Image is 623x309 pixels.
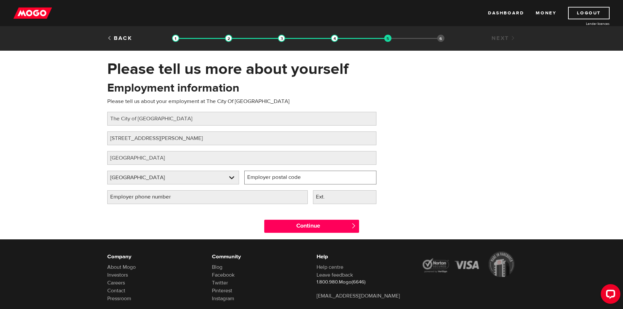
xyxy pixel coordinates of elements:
img: mogo_logo-11ee424be714fa7cbb0f0f49df9e16ec.png [13,7,52,19]
a: Pinterest [212,287,232,294]
a: Twitter [212,280,228,286]
a: Back [107,35,132,42]
input: Continue [264,220,359,233]
h2: Employment information [107,81,239,95]
a: Logout [568,7,610,19]
label: Employer phone number [107,190,184,204]
a: [EMAIL_ADDRESS][DOMAIN_NAME] [317,293,400,299]
a: Instagram [212,295,234,302]
a: Leave feedback [317,272,353,278]
a: Money [536,7,556,19]
a: Facebook [212,272,234,278]
a: Help centre [317,264,343,270]
p: 1.800.980.Mogo(6646) [317,279,411,285]
h6: Help [317,253,411,261]
img: transparent-188c492fd9eaac0f573672f40bb141c2.gif [384,35,391,42]
a: Investors [107,272,128,278]
img: legal-icons-92a2ffecb4d32d839781d1b4e4802d7b.png [421,251,516,277]
label: Employer postal code [244,171,314,184]
h6: Company [107,253,202,261]
label: Ext. [313,190,338,204]
img: transparent-188c492fd9eaac0f573672f40bb141c2.gif [172,35,179,42]
a: Pressroom [107,295,131,302]
p: Please tell us about your employment at The City Of [GEOGRAPHIC_DATA] [107,97,376,105]
h6: Community [212,253,307,261]
a: About Mogo [107,264,136,270]
a: Next [492,35,516,42]
a: Dashboard [488,7,524,19]
img: transparent-188c492fd9eaac0f573672f40bb141c2.gif [225,35,232,42]
h1: Please tell us more about yourself [107,60,516,77]
img: transparent-188c492fd9eaac0f573672f40bb141c2.gif [331,35,338,42]
img: transparent-188c492fd9eaac0f573672f40bb141c2.gif [278,35,285,42]
span:  [351,223,356,229]
a: Lender licences [561,21,610,26]
a: Careers [107,280,125,286]
iframe: LiveChat chat widget [596,282,623,309]
a: Blog [212,264,222,270]
a: Contact [107,287,125,294]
